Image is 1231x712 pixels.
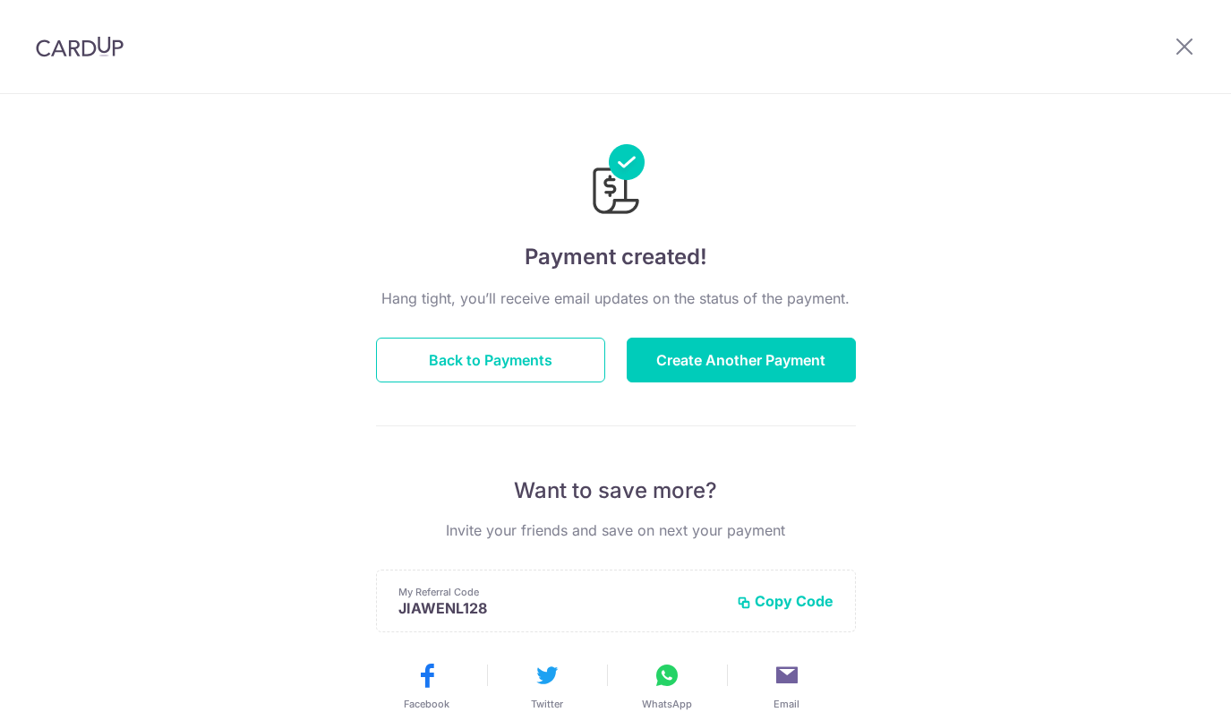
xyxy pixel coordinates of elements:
span: Facebook [404,697,449,711]
p: My Referral Code [398,585,722,599]
button: Twitter [494,661,600,711]
button: Back to Payments [376,338,605,382]
button: WhatsApp [614,661,720,711]
img: CardUp [36,36,124,57]
h4: Payment created! [376,241,856,273]
span: Twitter [531,697,563,711]
p: Want to save more? [376,476,856,505]
button: Create Another Payment [627,338,856,382]
img: Payments [587,144,645,219]
button: Email [734,661,840,711]
span: Email [774,697,799,711]
span: WhatsApp [642,697,692,711]
button: Facebook [374,661,480,711]
p: Invite your friends and save on next your payment [376,519,856,541]
p: JIAWENL128 [398,599,722,617]
button: Copy Code [737,592,833,610]
p: Hang tight, you’ll receive email updates on the status of the payment. [376,287,856,309]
